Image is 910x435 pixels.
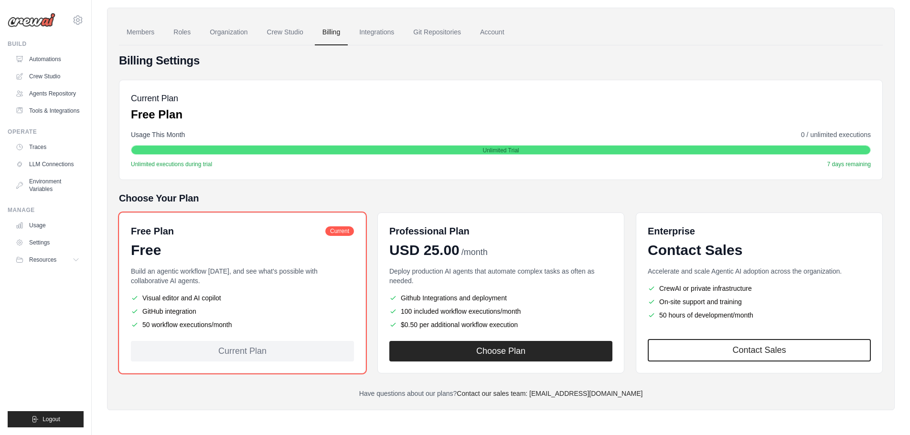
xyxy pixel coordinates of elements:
[11,139,84,155] a: Traces
[131,307,354,316] li: GitHub integration
[11,69,84,84] a: Crew Studio
[352,20,402,45] a: Integrations
[648,339,871,361] a: Contact Sales
[472,20,512,45] a: Account
[131,160,212,168] span: Unlimited executions during trial
[315,20,348,45] a: Billing
[131,341,354,361] div: Current Plan
[202,20,255,45] a: Organization
[11,235,84,250] a: Settings
[11,174,84,197] a: Environment Variables
[389,293,612,303] li: Github Integrations and deployment
[648,310,871,320] li: 50 hours of development/month
[389,320,612,329] li: $0.50 per additional workflow execution
[648,284,871,293] li: CrewAI or private infrastructure
[8,128,84,136] div: Operate
[8,13,55,27] img: Logo
[11,157,84,172] a: LLM Connections
[131,320,354,329] li: 50 workflow executions/month
[131,224,174,238] h6: Free Plan
[8,206,84,214] div: Manage
[11,52,84,67] a: Automations
[325,226,354,236] span: Current
[131,130,185,139] span: Usage This Month
[11,252,84,267] button: Resources
[11,103,84,118] a: Tools & Integrations
[389,307,612,316] li: 100 included workflow executions/month
[406,20,469,45] a: Git Repositories
[461,246,488,259] span: /month
[389,224,470,238] h6: Professional Plan
[119,53,883,68] h4: Billing Settings
[648,297,871,307] li: On-site support and training
[8,411,84,427] button: Logout
[801,130,871,139] span: 0 / unlimited executions
[827,160,871,168] span: 7 days remaining
[29,256,56,264] span: Resources
[389,341,612,361] button: Choose Plan
[119,20,162,45] a: Members
[119,191,883,205] h5: Choose Your Plan
[8,40,84,48] div: Build
[11,218,84,233] a: Usage
[259,20,311,45] a: Crew Studio
[11,86,84,101] a: Agents Repository
[131,107,182,122] p: Free Plan
[131,266,354,286] p: Build an agentic workflow [DATE], and see what's possible with collaborative AI agents.
[648,224,871,238] h6: Enterprise
[131,92,182,105] h5: Current Plan
[166,20,198,45] a: Roles
[648,242,871,259] div: Contact Sales
[43,415,60,423] span: Logout
[131,293,354,303] li: Visual editor and AI copilot
[389,242,460,259] span: USD 25.00
[457,390,642,397] a: Contact our sales team: [EMAIL_ADDRESS][DOMAIN_NAME]
[131,242,354,259] div: Free
[119,389,883,398] p: Have questions about our plans?
[389,266,612,286] p: Deploy production AI agents that automate complex tasks as often as needed.
[482,147,519,154] span: Unlimited Trial
[648,266,871,276] p: Accelerate and scale Agentic AI adoption across the organization.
